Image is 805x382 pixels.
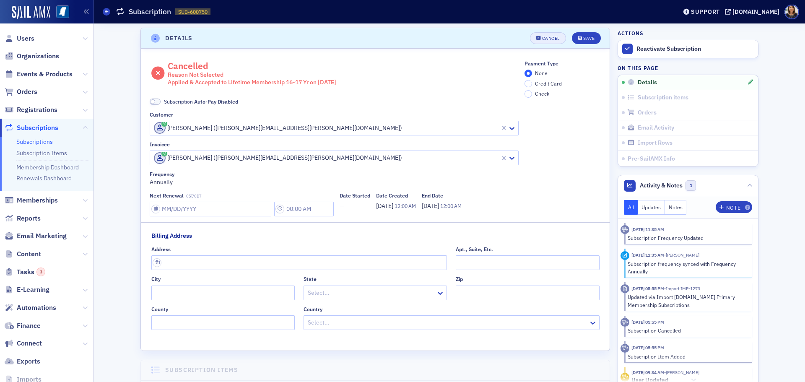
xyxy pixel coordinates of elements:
span: Subscriptions [17,123,58,133]
button: [DOMAIN_NAME] [725,9,782,15]
div: Payment Type [525,60,558,67]
div: Imported Activity [621,284,629,293]
div: Cancelled [168,60,336,86]
a: Exports [5,357,40,366]
div: Zip [456,276,463,282]
div: Save [583,36,595,41]
div: Reactivate Subscription [636,45,754,53]
a: Email Marketing [5,231,67,241]
a: Subscriptions [5,123,58,133]
img: SailAMX [56,5,69,18]
span: Email Marketing [17,231,67,241]
div: Invoicee [150,141,170,148]
div: End Date [422,192,443,199]
div: Activity [621,344,629,353]
span: Pre-SailAMX Info [628,155,675,162]
h4: Actions [618,29,644,37]
button: Notes [665,200,687,215]
time: 9/4/2025 11:35 AM [631,252,664,258]
a: Subscriptions [16,138,53,146]
button: Updates [638,200,665,215]
span: Noma Burge [664,369,699,375]
span: Users [17,34,34,43]
input: MM/DD/YYYY [150,202,271,216]
button: Note [716,201,752,213]
div: Frequency [150,171,174,177]
input: None [525,70,532,77]
a: Organizations [5,52,59,61]
a: Tasks3 [5,268,45,277]
span: — [340,202,370,210]
a: View Homepage [50,5,69,20]
span: Orders [17,87,37,96]
span: Check [535,90,549,97]
a: Finance [5,321,41,330]
span: Luke Abell [664,252,699,258]
span: Subscription [164,98,238,105]
input: Check [525,90,532,98]
span: Automations [17,303,56,312]
button: All [624,200,638,215]
span: Exports [17,357,40,366]
span: Auto-Pay Disabled [150,99,161,105]
div: Note [726,205,740,210]
div: Cancel [542,36,560,41]
div: Activity [621,225,629,234]
time: 8/31/2021 09:34 AM [631,369,664,375]
time: 9/4/2025 11:35 AM [631,226,664,232]
span: Details [638,79,657,86]
time: 5/5/2025 05:55 PM [631,286,664,291]
div: State [304,276,317,282]
div: Support [691,8,720,16]
div: Subscription Item Added [628,353,746,360]
div: County [151,306,168,312]
span: Import IMP-1273 [664,286,700,291]
span: Events & Products [17,70,73,79]
div: Customer [150,112,173,118]
span: Content [17,249,41,259]
span: Reports [17,214,41,223]
input: 00:00 AM [274,202,334,216]
span: Email Activity [638,124,674,132]
div: [DOMAIN_NAME] [732,8,779,16]
a: Subscription Items [16,149,67,157]
div: City [151,276,161,282]
h1: Subscription [129,7,171,17]
time: 5/5/2025 05:55 PM [631,345,664,351]
span: None [535,70,548,76]
a: Reports [5,214,41,223]
a: Memberships [5,196,58,205]
div: 3 [36,268,45,276]
div: Subscription Frequency Updated [628,234,746,242]
a: E-Learning [5,285,49,294]
div: Activity [621,318,629,327]
div: Subscription frequency synced with Frequency Annually [628,260,746,275]
input: Credit Card [525,80,532,88]
span: Connect [17,339,42,348]
a: Membership Dashboard [16,164,79,171]
div: Subscription Cancelled [628,327,746,334]
div: Address [151,246,171,252]
span: Tasks [17,268,45,277]
div: Activity [621,373,629,382]
div: Date Created [376,192,408,199]
div: Country [304,306,322,312]
span: Finance [17,321,41,330]
span: 12:00 AM [440,203,462,209]
span: Orders [638,109,657,117]
div: Activity [621,251,629,260]
a: Orders [5,87,37,96]
div: [PERSON_NAME] ([PERSON_NAME][EMAIL_ADDRESS][PERSON_NAME][DOMAIN_NAME]) [154,152,499,164]
h4: Details [165,34,193,43]
img: SailAMX [12,6,50,19]
a: Registrations [5,105,57,114]
span: Memberships [17,196,58,205]
div: [PERSON_NAME] ([PERSON_NAME][EMAIL_ADDRESS][PERSON_NAME][DOMAIN_NAME]) [154,122,499,134]
span: [DATE] [422,202,440,210]
div: Billing Address [151,231,192,240]
span: Activity & Notes [640,181,683,190]
span: Import Rows [638,139,673,147]
button: Cancel [530,32,566,44]
button: Save [572,32,601,44]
